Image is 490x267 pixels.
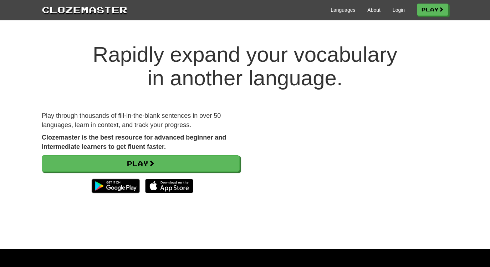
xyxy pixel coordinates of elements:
a: Login [393,6,405,14]
a: About [367,6,381,14]
img: Download_on_the_App_Store_Badge_US-UK_135x40-25178aeef6eb6b83b96f5f2d004eda3bffbb37122de64afbaef7... [145,179,193,193]
a: Play [417,4,448,16]
a: Languages [331,6,355,14]
img: Get it on Google Play [88,175,143,197]
a: Play [42,155,240,172]
a: Clozemaster [42,3,127,16]
p: Play through thousands of fill-in-the-blank sentences in over 50 languages, learn in context, and... [42,111,240,130]
strong: Clozemaster is the best resource for advanced beginner and intermediate learners to get fluent fa... [42,134,226,150]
